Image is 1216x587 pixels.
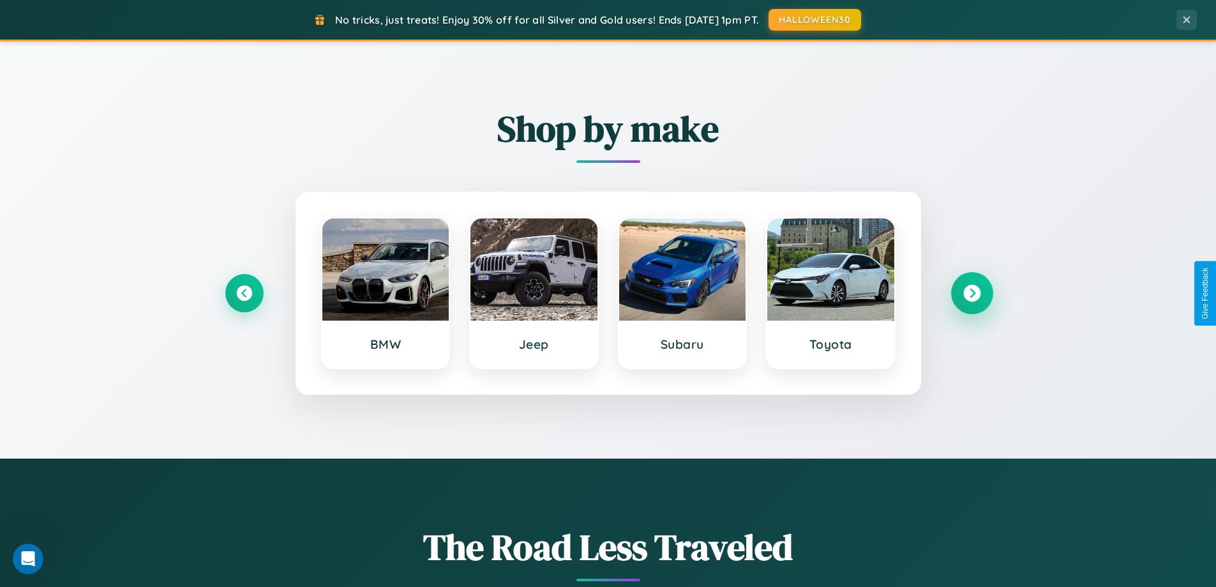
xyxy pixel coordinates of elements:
button: HALLOWEEN30 [769,9,861,31]
h3: BMW [335,337,437,352]
h1: The Road Less Traveled [225,522,991,572]
h3: Jeep [483,337,585,352]
div: Give Feedback [1201,268,1210,319]
h2: Shop by make [225,104,991,153]
h3: Toyota [780,337,882,352]
h3: Subaru [632,337,733,352]
span: No tricks, just treats! Enjoy 30% off for all Silver and Gold users! Ends [DATE] 1pm PT. [335,13,759,26]
iframe: Intercom live chat [13,544,43,574]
